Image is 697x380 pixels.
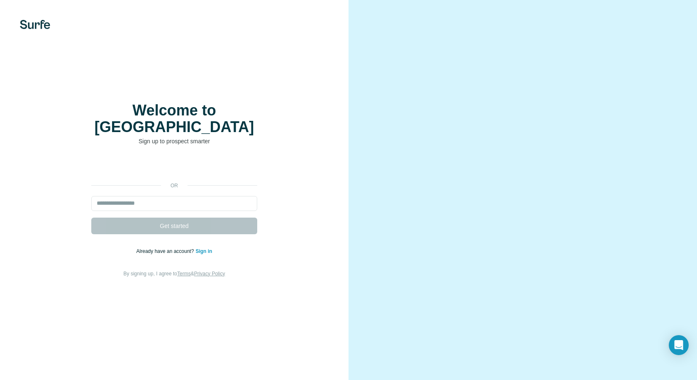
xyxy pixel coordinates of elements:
[20,20,50,29] img: Surfe's logo
[177,271,191,277] a: Terms
[195,248,212,254] a: Sign in
[194,271,225,277] a: Privacy Policy
[136,248,196,254] span: Already have an account?
[669,335,689,355] div: Open Intercom Messenger
[91,102,257,135] h1: Welcome to [GEOGRAPHIC_DATA]
[91,137,257,145] p: Sign up to prospect smarter
[124,271,225,277] span: By signing up, I agree to &
[87,158,261,176] iframe: Sign in with Google Button
[161,182,188,189] p: or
